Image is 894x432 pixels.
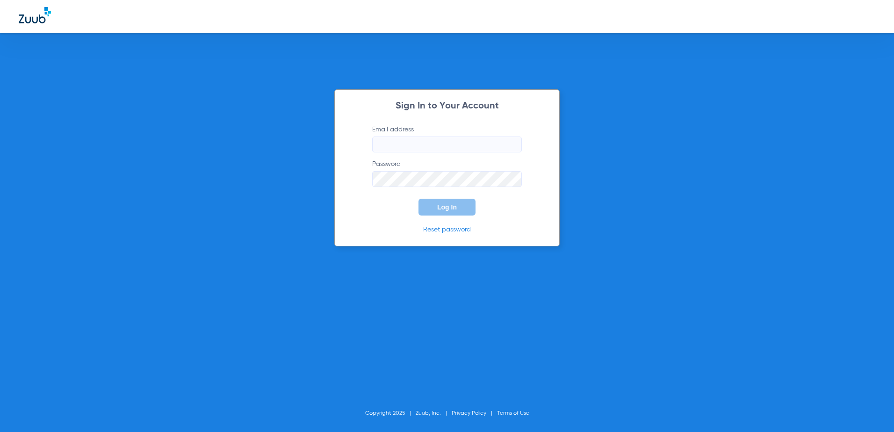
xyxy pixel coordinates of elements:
input: Password [372,171,522,187]
a: Privacy Policy [452,410,486,416]
button: Log In [418,199,476,216]
input: Email address [372,137,522,152]
li: Zuub, Inc. [416,409,452,418]
li: Copyright 2025 [365,409,416,418]
a: Reset password [423,226,471,233]
label: Password [372,159,522,187]
span: Log In [437,203,457,211]
h2: Sign In to Your Account [358,101,536,111]
img: Zuub Logo [19,7,51,23]
label: Email address [372,125,522,152]
a: Terms of Use [497,410,529,416]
